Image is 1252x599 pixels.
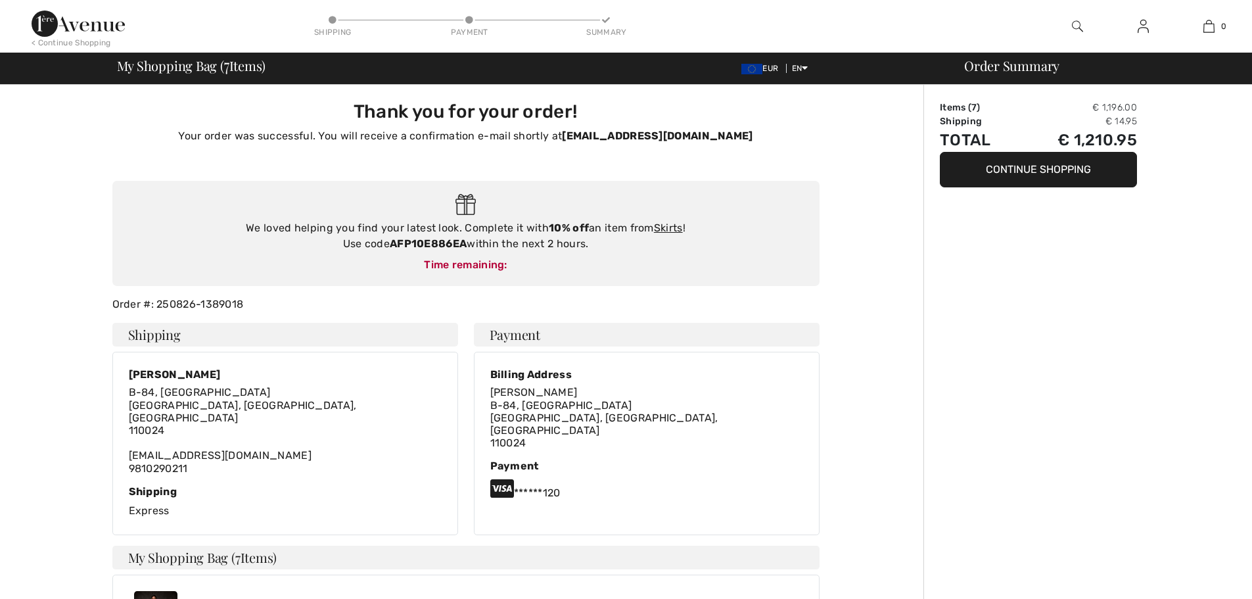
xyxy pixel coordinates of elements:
[490,399,718,450] span: B-84, [GEOGRAPHIC_DATA] [GEOGRAPHIC_DATA], [GEOGRAPHIC_DATA], [GEOGRAPHIC_DATA] 110024
[224,56,229,73] span: 7
[120,128,812,144] p: Your order was successful. You will receive a confirmation e-mail shortly at
[741,64,762,74] img: Euro
[1017,101,1137,114] td: € 1,196.00
[1138,18,1149,34] img: My Info
[126,220,806,252] div: We loved helping you find your latest look. Complete it with an item from ! Use code within the n...
[1017,128,1137,152] td: € 1,210.95
[971,102,977,113] span: 7
[741,64,783,73] span: EUR
[104,297,827,312] div: Order #: 250826-1389018
[129,485,442,498] div: Shipping
[490,460,803,472] div: Payment
[112,546,820,569] h4: My Shopping Bag ( Items)
[940,128,1017,152] td: Total
[654,222,683,234] a: Skirts
[450,26,489,38] div: Payment
[129,485,442,519] div: Express
[129,368,442,381] div: [PERSON_NAME]
[120,101,812,123] h3: Thank you for your order!
[129,386,442,474] div: [EMAIL_ADDRESS][DOMAIN_NAME] 9810290211
[948,59,1244,72] div: Order Summary
[474,323,820,347] h4: Payment
[235,548,241,566] span: 7
[1017,114,1137,128] td: € 14.95
[1221,20,1226,32] span: 0
[112,323,458,347] h4: Shipping
[586,26,626,38] div: Summary
[792,64,808,73] span: EN
[940,101,1017,114] td: Items ( )
[1127,18,1159,35] a: Sign In
[313,26,352,38] div: Shipping
[1203,18,1215,34] img: My Bag
[390,237,467,250] strong: AFP10E886EA
[129,386,357,437] span: B-84, [GEOGRAPHIC_DATA] [GEOGRAPHIC_DATA], [GEOGRAPHIC_DATA], [GEOGRAPHIC_DATA] 110024
[490,368,803,381] div: Billing Address
[1176,18,1241,34] a: 0
[940,114,1017,128] td: Shipping
[117,59,266,72] span: My Shopping Bag ( Items)
[562,130,753,142] strong: [EMAIL_ADDRESS][DOMAIN_NAME]
[1072,18,1083,34] img: search the website
[940,152,1137,187] button: Continue Shopping
[549,222,589,234] strong: 10% off
[455,194,476,216] img: Gift.svg
[32,37,111,49] div: < Continue Shopping
[490,386,578,398] span: [PERSON_NAME]
[126,257,806,273] div: Time remaining:
[32,11,125,37] img: 1ère Avenue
